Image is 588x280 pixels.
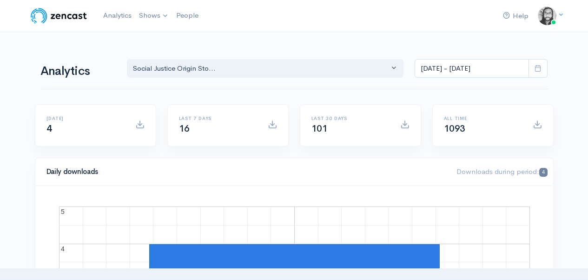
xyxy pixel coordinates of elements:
[538,7,556,25] img: ...
[311,123,328,134] span: 101
[135,6,172,26] a: Shows
[556,248,579,271] iframe: gist-messenger-bubble-iframe
[311,116,389,121] h6: Last 30 days
[172,6,202,26] a: People
[133,63,390,74] div: Social Justice Origin Sto...
[179,123,190,134] span: 16
[179,116,257,121] h6: Last 7 days
[61,208,65,215] text: 5
[46,116,124,121] h6: [DATE]
[499,6,532,26] a: Help
[539,168,547,177] span: 4
[127,59,404,78] button: Social Justice Origin Sto...
[61,245,65,253] text: 4
[99,6,135,26] a: Analytics
[456,167,547,176] span: Downloads during period:
[46,168,446,176] h4: Daily downloads
[444,116,522,121] h6: All time
[29,7,88,25] img: ZenCast Logo
[415,59,529,78] input: analytics date range selector
[444,123,465,134] span: 1093
[40,65,116,78] h1: Analytics
[46,123,52,134] span: 4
